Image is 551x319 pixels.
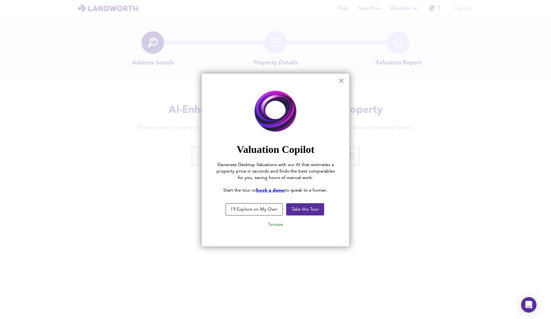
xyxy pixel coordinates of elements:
[226,203,283,215] button: I'll Explore on My Own
[338,75,344,86] button: Close
[223,188,256,193] span: Start the tour or
[263,219,288,230] button: Snooze
[286,203,324,215] button: Take the Tour
[256,188,285,193] a: book a demo
[285,188,328,193] span: to speak to a human.
[521,297,536,313] div: Open Intercom Messenger
[215,162,336,181] p: Generate Desktop Valuations with our AI that estimates a property price in seconds and finds the ...
[215,143,336,155] h2: Valuation Copilot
